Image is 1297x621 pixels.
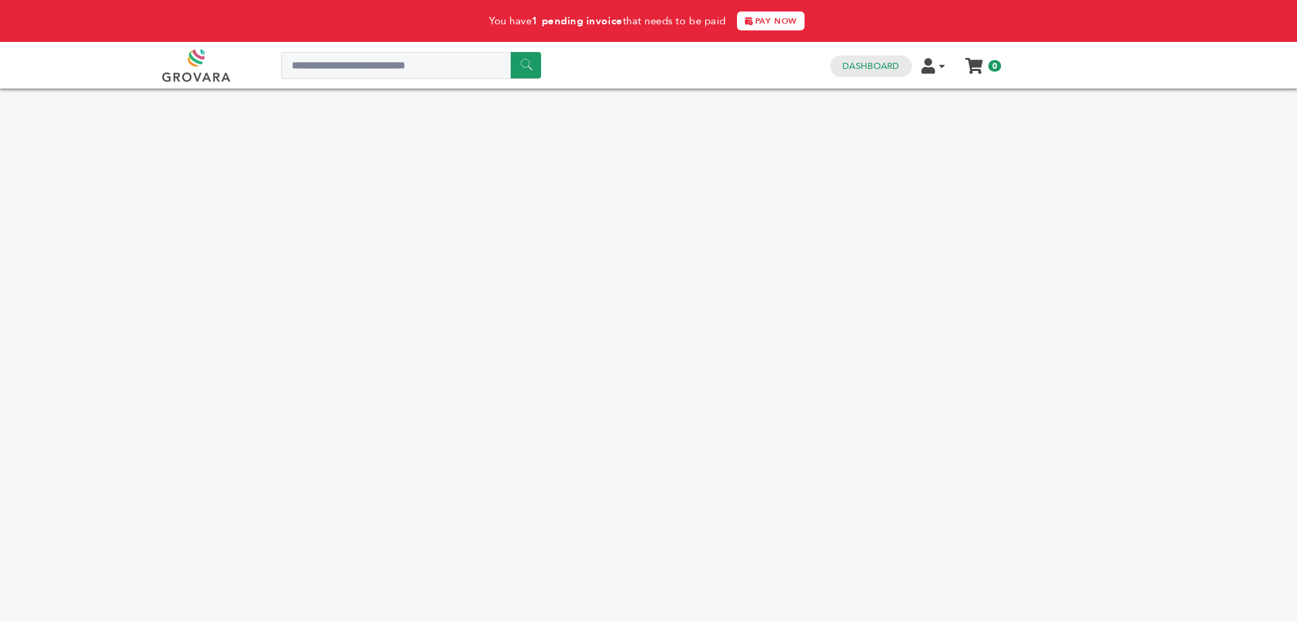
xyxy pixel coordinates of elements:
[988,60,1001,72] span: 0
[489,14,726,28] span: You have that needs to be paid
[281,52,541,79] input: Search a product or brand...
[532,14,622,28] strong: 1 pending invoice
[737,11,805,30] a: PAY NOW
[842,60,899,72] a: Dashboard
[967,54,982,68] a: My Cart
